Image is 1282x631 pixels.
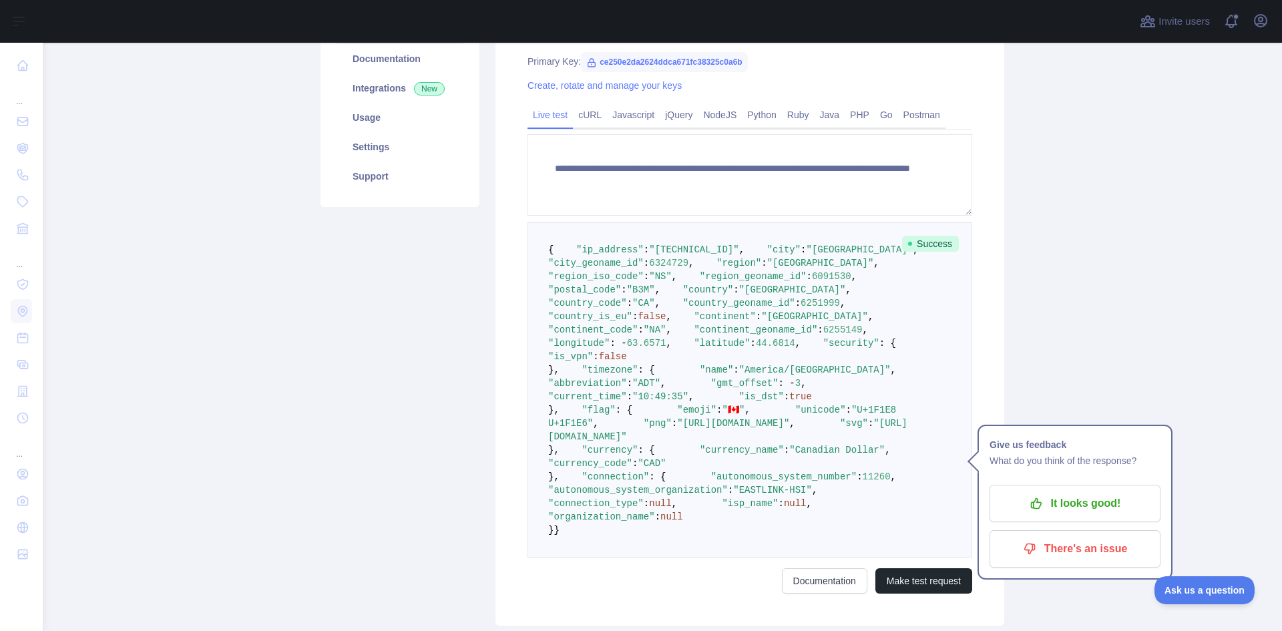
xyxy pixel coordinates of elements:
[885,445,890,455] span: ,
[990,485,1160,522] button: It looks good!
[1137,11,1213,32] button: Invite users
[698,104,742,126] a: NodeJS
[782,104,815,126] a: Ruby
[337,132,463,162] a: Settings
[782,568,867,594] a: Documentation
[649,471,666,482] span: : {
[795,378,801,389] span: 3
[337,73,463,103] a: Integrations New
[789,418,795,429] span: ,
[548,271,644,282] span: "region_iso_code"
[990,437,1160,453] h1: Give us feedback
[527,55,972,68] div: Primary Key:
[672,498,677,509] span: ,
[722,405,745,415] span: "🇨🇦"
[660,511,683,522] span: null
[840,418,868,429] span: "svg"
[733,284,738,295] span: :
[863,325,868,335] span: ,
[815,104,845,126] a: Java
[627,338,666,349] span: 63.6571
[655,298,660,308] span: ,
[789,445,885,455] span: "Canadian Dollar"
[610,338,626,349] span: : -
[581,52,748,72] span: ce250e2da2624ddca671fc38325c0a6b
[548,378,627,389] span: "abbreviation"
[688,258,694,268] span: ,
[638,365,654,375] span: : {
[845,104,875,126] a: PHP
[683,298,795,308] span: "country_geoname_id"
[644,418,672,429] span: "png"
[337,162,463,191] a: Support
[548,338,610,349] span: "longitude"
[582,365,638,375] span: "timezone"
[868,311,873,322] span: ,
[902,236,959,252] span: Success
[990,453,1160,469] p: What do you think of the response?
[677,405,716,415] span: "emoji"
[898,104,945,126] a: Postman
[756,338,795,349] span: 44.6814
[548,365,560,375] span: },
[767,244,801,255] span: "city"
[548,298,627,308] span: "country_code"
[789,391,812,402] span: true
[722,498,778,509] span: "isp_name"
[582,445,638,455] span: "currency"
[655,284,660,295] span: ,
[779,378,795,389] span: : -
[627,284,655,295] span: "B3M"
[840,298,845,308] span: ,
[716,405,722,415] span: :
[548,445,560,455] span: },
[1000,538,1150,560] p: There's an issue
[784,498,807,509] span: null
[527,104,573,126] a: Live test
[694,338,750,349] span: "latitude"
[1000,492,1150,515] p: It looks good!
[812,485,817,495] span: ,
[548,325,638,335] span: "continent_code"
[11,80,32,107] div: ...
[728,485,733,495] span: :
[548,471,560,482] span: },
[807,271,812,282] span: :
[700,445,784,455] span: "currency_name"
[548,351,593,362] span: "is_vpn"
[548,284,621,295] span: "postal_code"
[807,498,812,509] span: ,
[638,458,666,469] span: "CAD"
[733,365,738,375] span: :
[548,244,554,255] span: {
[632,311,638,322] span: :
[739,391,784,402] span: "is_dst"
[846,405,851,415] span: :
[599,351,627,362] span: false
[688,391,694,402] span: ,
[1154,576,1255,604] iframe: Toggle Customer Support
[716,258,761,268] span: "region"
[891,471,896,482] span: ,
[644,258,649,268] span: :
[527,80,682,91] a: Create, rotate and manage your keys
[649,244,738,255] span: "[TECHNICAL_ID]"
[638,311,666,322] span: false
[627,298,632,308] span: :
[337,103,463,132] a: Usage
[795,405,846,415] span: "unicode"
[750,338,755,349] span: :
[554,525,559,536] span: }
[593,351,598,362] span: :
[875,104,898,126] a: Go
[1158,14,1210,29] span: Invite users
[744,405,750,415] span: ,
[700,365,733,375] span: "name"
[879,338,896,349] span: : {
[632,298,655,308] span: "CA"
[337,44,463,73] a: Documentation
[851,271,857,282] span: ,
[573,104,607,126] a: cURL
[873,258,879,268] span: ,
[414,82,445,95] span: New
